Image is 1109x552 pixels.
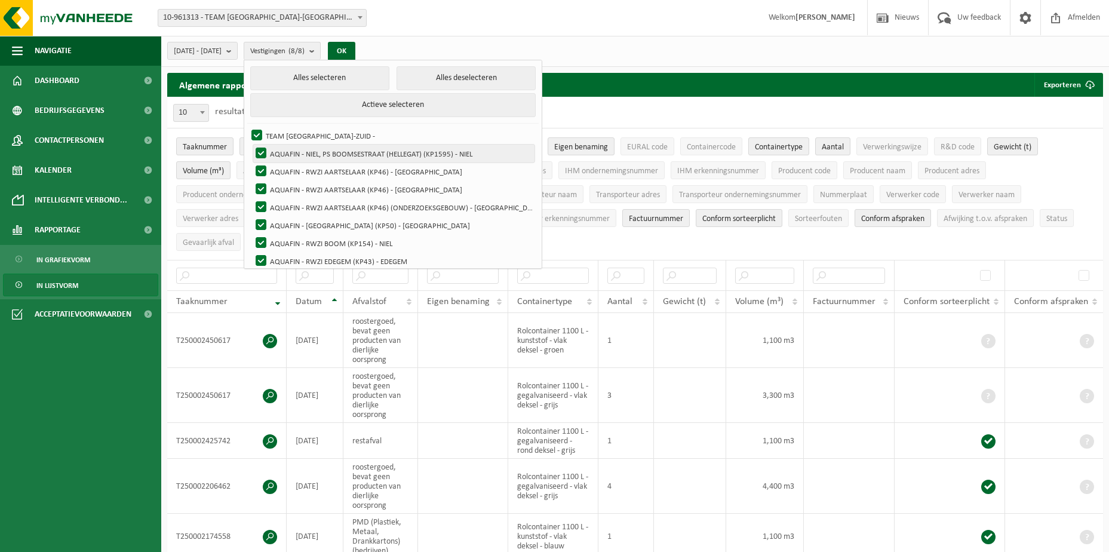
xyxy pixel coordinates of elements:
[167,73,287,97] h2: Algemene rapportering
[3,248,158,271] a: In grafiekvorm
[253,162,534,180] label: AQUAFIN - RWZI AARTSELAAR (KP46) - [GEOGRAPHIC_DATA]
[35,36,72,66] span: Navigatie
[944,214,1027,223] span: Afwijking t.o.v. afspraken
[994,143,1031,152] span: Gewicht (t)
[554,143,608,152] span: Eigen benaming
[629,214,683,223] span: Factuurnummer
[680,137,742,155] button: ContainercodeContainercode: Activate to sort
[663,297,706,306] span: Gewicht (t)
[176,161,231,179] button: Volume (m³)Volume (m³): Activate to sort
[987,137,1038,155] button: Gewicht (t)Gewicht (t): Activate to sort
[924,167,979,176] span: Producent adres
[748,137,809,155] button: ContainertypeContainertype: Activate to sort
[239,137,276,155] button: DatumDatum: Activate to sort
[856,137,928,155] button: VerwerkingswijzeVerwerkingswijze: Activate to sort
[815,137,850,155] button: AantalAantal: Activate to sort
[820,191,867,200] span: Nummerplaat
[253,234,534,252] label: AQUAFIN - RWZI BOOM (KP154) - NIEL
[253,198,534,216] label: AQUAFIN - RWZI AARTSELAAR (KP46) (ONDERZOEKSGEBOUW) - [GEOGRAPHIC_DATA]
[795,214,842,223] span: Sorteerfouten
[287,368,343,423] td: [DATE]
[696,209,782,227] button: Conform sorteerplicht : Activate to sort
[236,161,274,179] button: AndereAndere: Activate to sort
[850,167,905,176] span: Producent naam
[548,137,615,155] button: Eigen benamingEigen benaming: Activate to sort
[778,167,831,176] span: Producent code
[176,297,228,306] span: Taaknummer
[934,137,981,155] button: R&D codeR&amp;D code: Activate to sort
[772,161,837,179] button: Producent codeProducent code: Activate to sort
[215,107,300,116] label: resultaten weergeven
[886,191,939,200] span: Verwerker code
[687,143,736,152] span: Containercode
[36,274,78,297] span: In lijstvorm
[296,297,322,306] span: Datum
[726,368,804,423] td: 3,300 m3
[735,297,784,306] span: Volume (m³)
[1014,297,1088,306] span: Conform afspraken
[622,209,690,227] button: FactuurnummerFactuurnummer: Activate to sort
[35,155,72,185] span: Kalender
[250,66,389,90] button: Alles selecteren
[880,185,946,203] button: Verwerker codeVerwerker code: Activate to sort
[253,145,534,162] label: AQUAFIN - NIEL, PS BOOMSESTRAAT (HELLEGAT) (KP1595) - NIEL
[672,185,807,203] button: Transporteur ondernemingsnummerTransporteur ondernemingsnummer : Activate to sort
[598,313,654,368] td: 1
[565,167,658,176] span: IHM ondernemingsnummer
[788,209,849,227] button: SorteerfoutenSorteerfouten: Activate to sort
[343,423,418,459] td: restafval
[904,297,990,306] span: Conform sorteerplicht
[1034,73,1102,97] button: Exporteren
[508,214,610,223] span: Verwerker erkenningsnummer
[598,368,654,423] td: 3
[253,216,534,234] label: AQUAFIN - [GEOGRAPHIC_DATA] (KP50) - [GEOGRAPHIC_DATA]
[35,66,79,96] span: Dashboard
[173,104,209,122] span: 10
[726,423,804,459] td: 1,100 m3
[813,185,874,203] button: NummerplaatNummerplaat: Activate to sort
[677,167,759,176] span: IHM erkenningsnummer
[174,105,208,121] span: 10
[250,93,536,117] button: Actieve selecteren
[244,42,321,60] button: Vestigingen(8/8)
[288,47,305,55] count: (8/8)
[35,96,105,125] span: Bedrijfsgegevens
[183,238,234,247] span: Gevaarlijk afval
[176,185,302,203] button: Producent ondernemingsnummerProducent ondernemingsnummer: Activate to sort
[627,143,668,152] span: EURAL code
[250,42,305,60] span: Vestigingen
[508,313,598,368] td: Rolcontainer 1100 L - kunststof - vlak deksel - groen
[589,185,666,203] button: Transporteur adresTransporteur adres: Activate to sort
[598,459,654,514] td: 4
[1040,209,1074,227] button: StatusStatus: Activate to sort
[755,143,803,152] span: Containertype
[158,10,366,26] span: 10-961313 - TEAM ANTWERPEN-ZUID
[158,9,367,27] span: 10-961313 - TEAM ANTWERPEN-ZUID
[508,423,598,459] td: Rolcontainer 1100 L - gegalvaniseerd - rond deksel - grijs
[427,297,490,306] span: Eigen benaming
[176,209,245,227] button: Verwerker adresVerwerker adres: Activate to sort
[167,368,287,423] td: T250002450617
[183,167,224,176] span: Volume (m³)
[328,42,355,61] button: OK
[287,459,343,514] td: [DATE]
[352,297,386,306] span: Afvalstof
[287,423,343,459] td: [DATE]
[176,233,241,251] button: Gevaarlijk afval : Activate to sort
[343,459,418,514] td: roostergoed, bevat geen producten van dierlijke oorsprong
[863,143,921,152] span: Verwerkingswijze
[671,161,766,179] button: IHM erkenningsnummerIHM erkenningsnummer: Activate to sort
[183,143,227,152] span: Taaknummer
[1046,214,1067,223] span: Status
[726,313,804,368] td: 1,100 m3
[174,42,222,60] span: [DATE] - [DATE]
[959,191,1015,200] span: Verwerker naam
[506,185,583,203] button: Transporteur naamTransporteur naam: Activate to sort
[35,215,81,245] span: Rapportage
[167,459,287,514] td: T250002206462
[35,185,127,215] span: Intelligente verbond...
[36,249,90,271] span: In grafiekvorm
[35,299,131,329] span: Acceptatievoorwaarden
[253,180,534,198] label: AQUAFIN - RWZI AARTSELAAR (KP46) - [GEOGRAPHIC_DATA]
[558,161,665,179] button: IHM ondernemingsnummerIHM ondernemingsnummer: Activate to sort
